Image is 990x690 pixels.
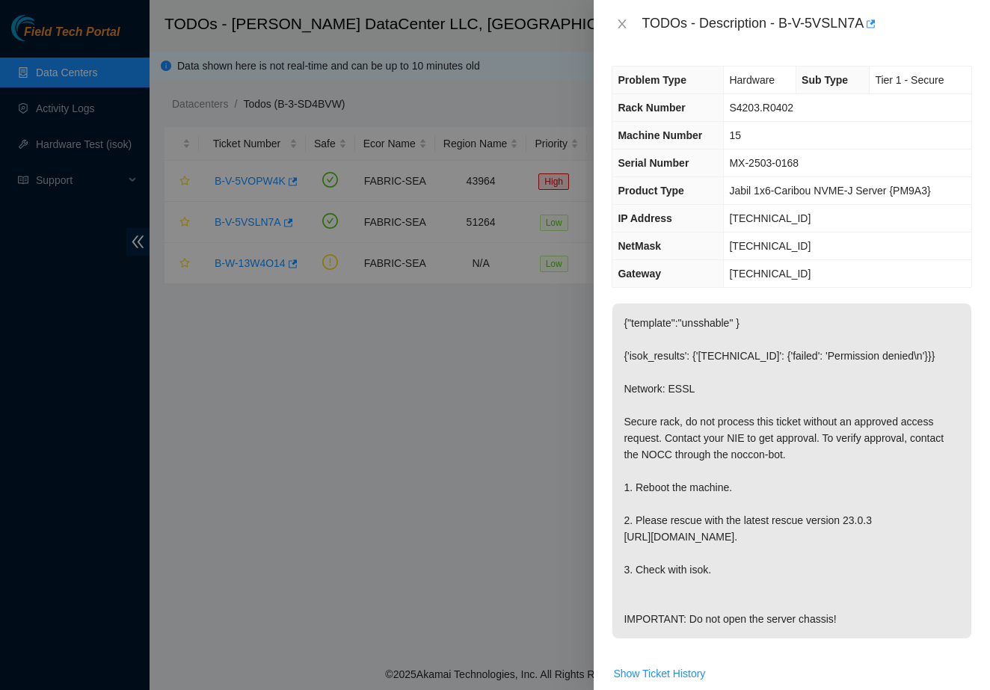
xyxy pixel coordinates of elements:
span: NetMask [618,240,661,252]
span: S4203.R0402 [729,102,793,114]
span: Serial Number [618,157,689,169]
span: Hardware [729,74,775,86]
span: Jabil 1x6-Caribou NVME-J Server {PM9A3} [729,185,930,197]
span: 15 [729,129,741,141]
span: [TECHNICAL_ID] [729,240,811,252]
span: Rack Number [618,102,685,114]
span: [TECHNICAL_ID] [729,268,811,280]
span: Sub Type [802,74,848,86]
button: Show Ticket History [612,662,706,686]
span: MX-2503-0168 [729,157,799,169]
span: Problem Type [618,74,686,86]
span: Gateway [618,268,661,280]
span: IP Address [618,212,671,224]
button: Close [612,17,633,31]
span: Tier 1 - Secure [875,74,944,86]
div: TODOs - Description - B-V-5VSLN7A [642,12,972,36]
span: Show Ticket History [613,665,705,682]
span: close [616,18,628,30]
span: Product Type [618,185,683,197]
span: [TECHNICAL_ID] [729,212,811,224]
p: {"template":"unsshable" } {'isok_results': {'[TECHNICAL_ID]': {'failed': 'Permission denied\n'}}}... [612,304,971,638]
span: Machine Number [618,129,702,141]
